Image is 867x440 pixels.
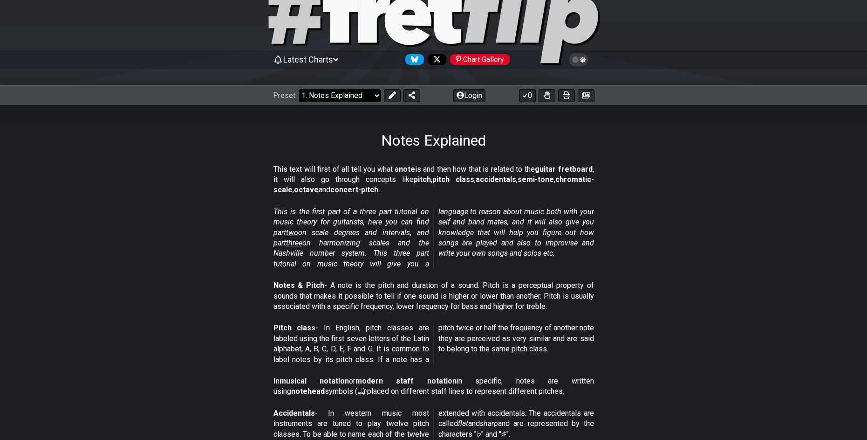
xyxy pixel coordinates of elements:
[273,91,295,100] span: Preset
[286,228,298,237] span: two
[286,238,302,247] span: three
[273,409,315,418] strong: Accidentals
[280,377,349,385] strong: musical notation
[446,54,510,65] a: #fretflip at Pinterest
[330,185,378,194] strong: concert-pitch
[384,89,401,102] button: Edit Preset
[273,323,594,365] p: - In English, pitch classes are labeled using the first seven letters of the Latin alphabet, A, B...
[299,89,381,102] select: Preset
[450,54,510,65] div: Chart Gallery
[480,419,498,428] em: sharp
[573,56,584,64] span: Toggle light / dark theme
[558,89,575,102] button: Print
[273,281,324,290] strong: Notes & Pitch
[283,55,333,64] span: Latest Charts
[432,175,474,184] strong: pitch class
[403,89,420,102] button: Share Preset
[291,387,325,396] strong: notehead
[458,419,468,428] em: flat
[539,89,555,102] button: Toggle Dexterity for all fretkits
[294,185,319,194] strong: octave
[424,54,446,65] a: Follow #fretflip at X
[578,89,594,102] button: Create image
[518,175,554,184] strong: semi-tone
[399,165,415,174] strong: note
[519,89,536,102] button: 0
[273,164,594,196] p: This text will first of all tell you what a is and then how that is related to the , it will also...
[355,377,457,385] strong: modern staff notation
[273,280,594,312] p: - A note is the pitch and duration of a sound. Pitch is a perceptual property of sounds that make...
[381,132,486,149] h1: Notes Explained
[273,323,316,332] strong: Pitch class
[476,175,516,184] strong: accidentals
[273,207,594,268] em: This is the first part of a three part tutorial on music theory for guitarists, here you can find...
[535,165,593,174] strong: guitar fretboard
[414,175,431,184] strong: pitch
[402,54,424,65] a: Follow #fretflip at Bluesky
[273,376,594,397] p: In or in specific, notes are written using symbols (𝅝 𝅗𝅥 𝅘𝅥 𝅘𝅥𝅮) placed on different staff lines to r...
[453,89,485,102] button: Login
